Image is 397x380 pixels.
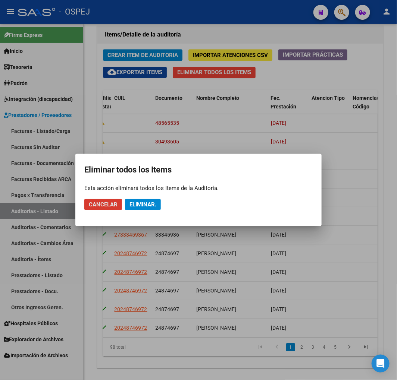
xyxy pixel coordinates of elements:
[84,199,122,210] button: Cancelar
[84,163,313,177] h2: Eliminar todos los Items
[125,199,161,210] button: Eliminar.
[84,184,313,192] div: Esta acción eliminará todos los Items de la Auditoría.
[372,355,390,373] div: Open Intercom Messenger
[89,201,118,208] span: Cancelar
[129,201,156,208] span: Eliminar.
